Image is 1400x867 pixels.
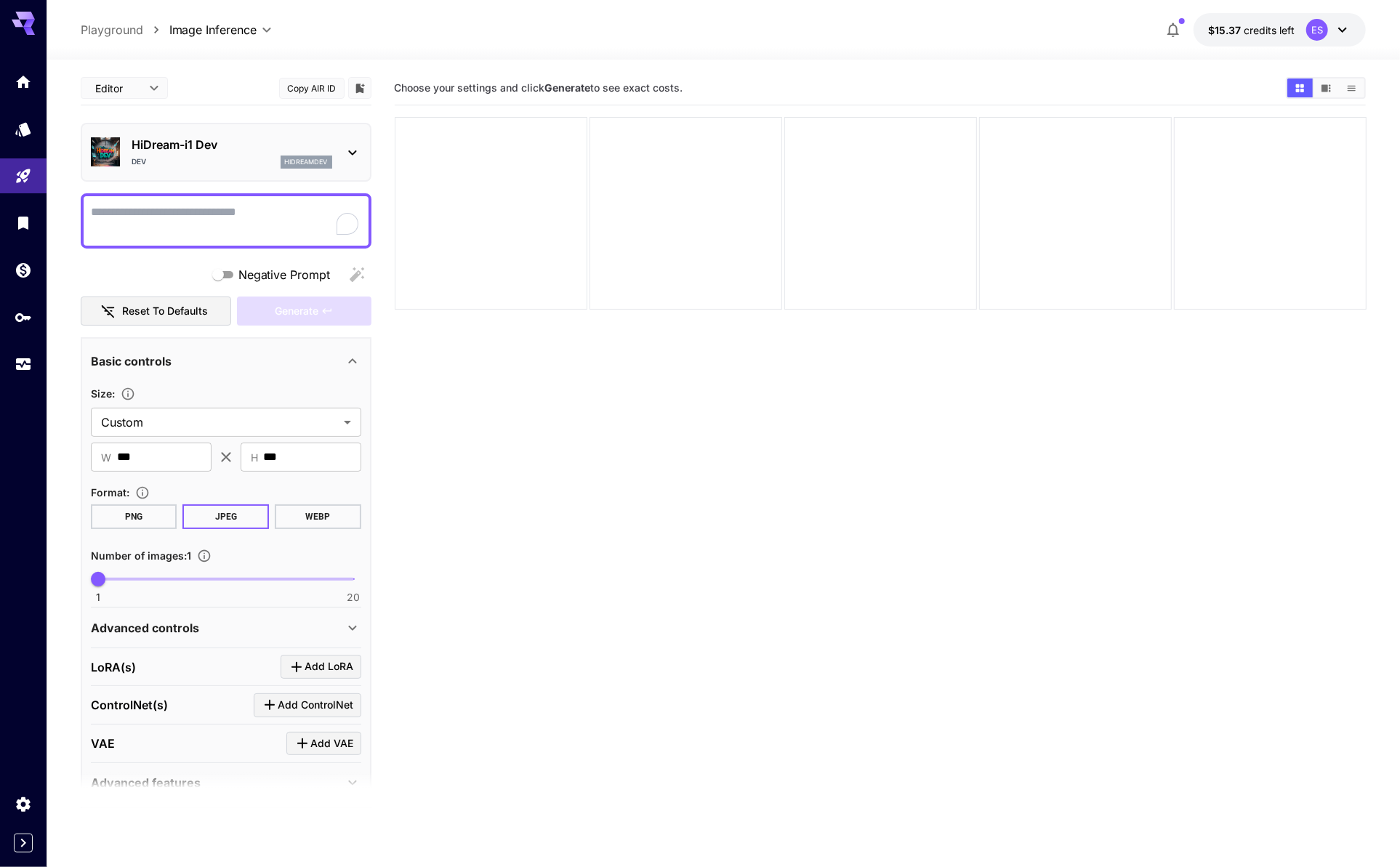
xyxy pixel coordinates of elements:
div: Advanced features [91,765,361,800]
b: Generate [545,81,591,94]
button: Expand sidebar [14,834,33,852]
textarea: To enrich screen reader interactions, please activate Accessibility in Grammarly extension settings [91,203,361,238]
div: Home [15,73,32,91]
div: Advanced controls [91,610,361,645]
button: Copy AIR ID [279,78,345,99]
button: Add to library [353,79,366,97]
div: Wallet [15,261,32,279]
button: Adjust the dimensions of the generated image by specifying its width and height in pixels, or sel... [115,387,141,401]
span: Image Inference [169,21,257,39]
span: 20 [347,590,361,605]
p: Basic controls [91,352,172,370]
p: Dev [132,156,146,167]
span: Add LoRA [305,658,354,676]
button: $15.36568ES [1194,13,1366,47]
button: WEBP [275,504,361,529]
div: Library [15,214,32,232]
div: Playground [15,167,32,185]
button: PNG [91,504,177,529]
div: API Keys [15,308,32,326]
button: Show images in video view [1313,78,1339,97]
div: ES [1306,19,1328,41]
div: Models [15,120,32,138]
span: $15.37 [1208,24,1244,36]
span: Number of images : 1 [91,549,191,562]
span: Negative Prompt [238,266,331,283]
button: Show images in grid view [1287,78,1313,97]
div: Show images in grid viewShow images in video viewShow images in list view [1286,77,1366,99]
button: Click to add VAE [286,732,361,756]
span: W [101,449,111,466]
span: Editor [95,81,140,96]
div: Basic controls [91,344,361,379]
span: H [251,449,258,466]
p: VAE [91,735,115,752]
p: hidreamdev [285,157,328,167]
nav: breadcrumb [81,21,169,39]
span: Format : [91,486,129,499]
button: Click to add ControlNet [254,693,361,717]
p: ControlNet(s) [91,696,168,714]
iframe: Chat Widget [1327,797,1400,867]
button: Click to add LoRA [281,655,361,679]
span: Custom [101,414,338,431]
span: credits left [1244,24,1295,36]
span: Add VAE [311,735,354,753]
p: HiDream-i1 Dev [132,136,332,153]
button: Reset to defaults [81,297,232,326]
p: Advanced controls [91,619,199,637]
button: Choose the file format for the output image. [129,485,156,500]
div: HiDream-i1 DevDevhidreamdev [91,130,361,174]
span: Size : [91,387,115,400]
div: Settings [15,795,32,813]
span: Add ControlNet [278,696,354,714]
span: 1 [96,590,100,605]
div: $15.36568 [1208,23,1295,38]
button: Specify how many images to generate in a single request. Each image generation will be charged se... [191,549,217,563]
button: JPEG [182,504,269,529]
a: Playground [81,21,143,39]
button: Show images in list view [1339,78,1364,97]
div: Usage [15,355,32,374]
p: LoRA(s) [91,658,136,676]
span: Choose your settings and click to see exact costs. [395,81,683,94]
